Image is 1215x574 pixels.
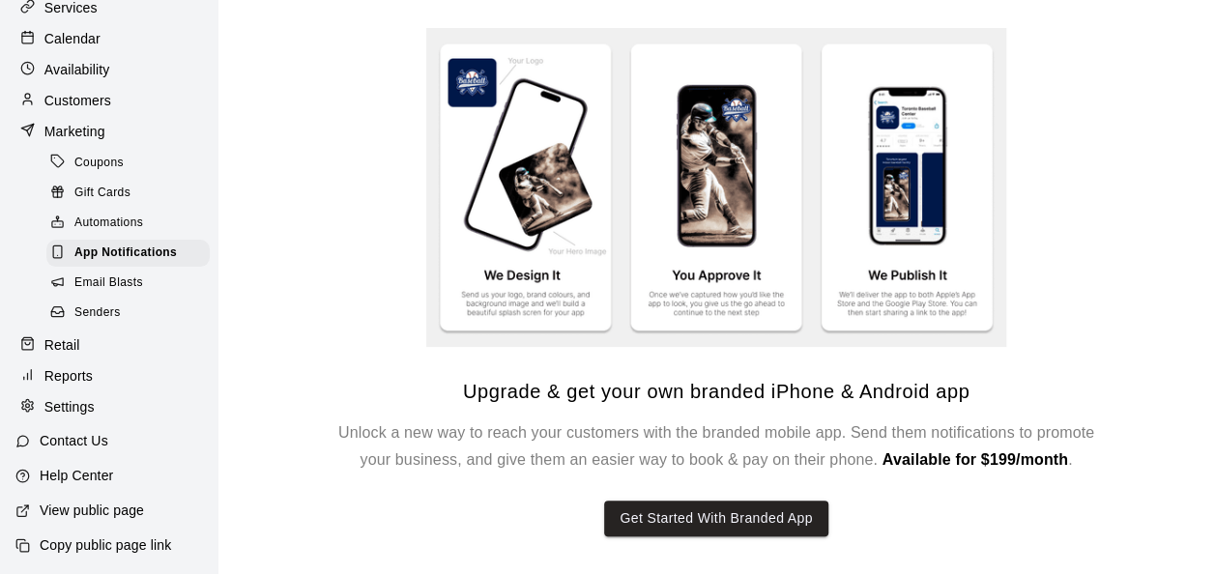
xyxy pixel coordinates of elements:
div: Automations [46,210,210,237]
div: Senders [46,300,210,327]
p: Contact Us [40,431,108,450]
p: Calendar [44,29,101,48]
p: Reports [44,366,93,386]
span: Available for $199/month [882,451,1068,468]
span: Automations [74,214,143,233]
p: Availability [44,60,110,79]
div: Coupons [46,150,210,177]
p: Copy public page link [40,535,171,555]
p: Settings [44,397,95,416]
span: Email Blasts [74,273,143,293]
span: Gift Cards [74,184,130,203]
a: Availability [15,55,202,84]
a: Reports [15,361,202,390]
h6: Unlock a new way to reach your customers with the branded mobile app. Send them notifications to ... [330,419,1103,474]
p: Marketing [44,122,105,141]
p: View public page [40,501,144,520]
a: Marketing [15,117,202,146]
a: App Notifications [46,239,217,269]
h5: Upgrade & get your own branded iPhone & Android app [463,379,969,405]
div: App Notifications [46,240,210,267]
div: Gift Cards [46,180,210,207]
span: Senders [74,303,121,323]
span: App Notifications [74,244,177,263]
p: Customers [44,91,111,110]
a: Email Blasts [46,269,217,299]
a: Calendar [15,24,202,53]
a: Get Started With Branded App [604,474,828,536]
a: Retail [15,330,202,359]
p: Retail [44,335,80,355]
div: Email Blasts [46,270,210,297]
a: Coupons [46,148,217,178]
a: Automations [46,209,217,239]
button: Get Started With Branded App [604,501,828,536]
a: Customers [15,86,202,115]
a: Settings [15,392,202,421]
a: Senders [46,299,217,329]
p: Help Center [40,466,113,485]
a: Gift Cards [46,178,217,208]
span: Coupons [74,154,124,173]
img: Branded app [426,28,1006,348]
